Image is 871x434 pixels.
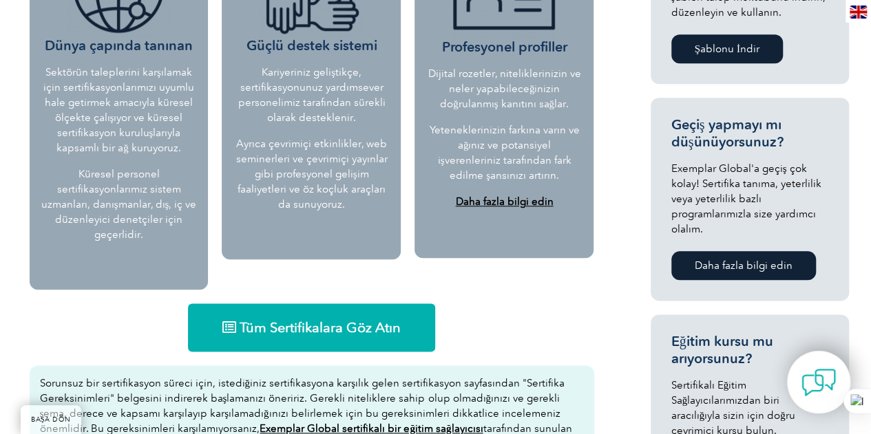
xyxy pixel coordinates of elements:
font: Exemplar Global'a geçiş çok kolay! Sertifika tanıma, yeterlilik veya yeterlilik bazlı programları... [671,162,821,235]
a: Tüm Sertifikalara Göz Atın [188,303,435,351]
font: BAŞA DÖN [31,415,71,424]
font: Yeteneklerinizin farkına varın ve ağınız ve potansiyel işverenleriniz tarafından fark edilme şans... [429,124,579,182]
font: Eğitim kursu mu arıyorsunuz? [671,333,773,367]
font: Sektörün taleplerini karşılamak için sertifikasyonlarımızı uyumlu hale getirmek amacıyla küresel ... [43,66,194,154]
font: Güçlü destek sistemi [246,37,377,54]
font: Dünya çapında tanınan [45,37,193,54]
a: Daha fazla bilgi edin [455,195,553,208]
font: Kariyeriniz geliştikçe, sertifikasyonunuz yardımsever personelimiz tarafından sürekli olarak dest... [238,66,385,124]
font: Küresel personel sertifikasyonlarımız sistem uzmanları, danışmanlar, dış, iç ve düzenleyici denet... [41,168,197,241]
img: en [850,6,867,19]
font: Geçiş yapmayı mı düşünüyorsunuz? [671,116,784,150]
a: Daha fazla bilgi edin [671,251,816,280]
font: Dijital rozetler, niteliklerinizin ve neler yapabileceğinizin doğrulanmış kanıtını sağlar. [428,67,580,110]
img: contact-chat.png [801,365,836,400]
font: Ayrıca çevrimiçi etkinlikler, web seminerleri ve çevrimiçi yayınlar gibi profesyonel gelişim faal... [235,138,387,210]
a: BAŞA DÖN [21,405,81,434]
font: Şablonu İndir [695,43,759,55]
a: Şablonu İndir [671,34,783,63]
font: Daha fazla bilgi edin [695,259,793,272]
font: Tüm Sertifikalara Göz Atın [240,319,401,336]
font: Profesyonel profiller [441,39,567,55]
